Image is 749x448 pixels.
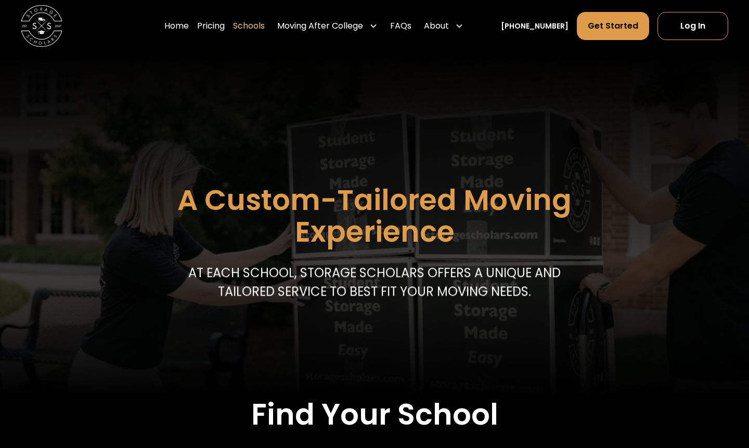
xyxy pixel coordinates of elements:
[501,21,569,32] a: [PHONE_NUMBER]
[21,5,62,47] img: Storage Scholars main logo
[577,12,649,40] a: Get Started
[277,20,363,32] div: Moving After College
[273,11,382,41] div: Moving After College
[185,263,564,301] p: At each school, storage scholars offers a unique and tailored service to best fit your Moving needs.
[424,20,449,32] div: About
[197,11,225,41] a: Pricing
[233,11,265,41] a: Schools
[164,11,189,41] a: Home
[125,185,624,247] h1: A Custom-Tailored Moving Experience
[420,11,468,41] div: About
[21,397,728,432] h2: Find Your School
[657,12,728,40] a: Log In
[390,11,411,41] a: FAQs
